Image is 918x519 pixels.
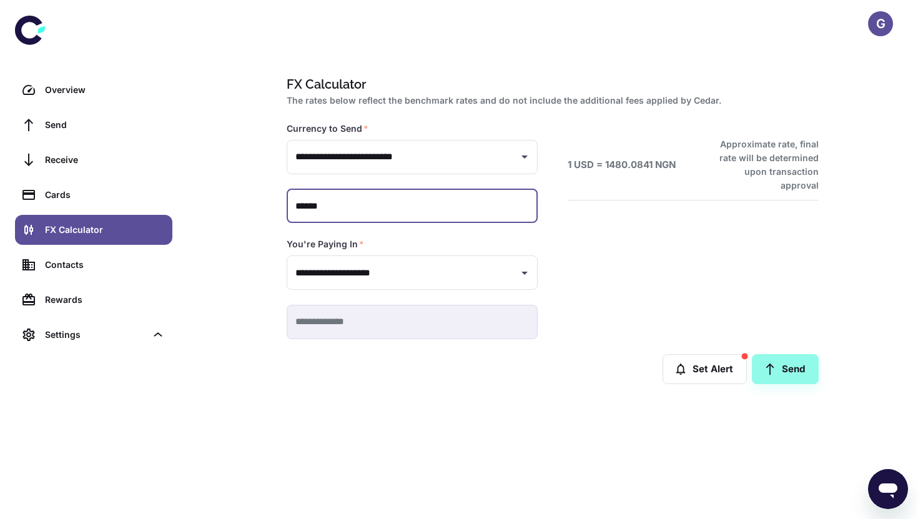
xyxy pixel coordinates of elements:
[568,158,676,172] h6: 1 USD = 1480.0841 NGN
[15,145,172,175] a: Receive
[287,75,814,94] h1: FX Calculator
[15,320,172,350] div: Settings
[752,354,819,384] a: Send
[15,110,172,140] a: Send
[45,293,165,307] div: Rewards
[15,75,172,105] a: Overview
[287,122,368,135] label: Currency to Send
[45,258,165,272] div: Contacts
[706,137,819,192] h6: Approximate rate, final rate will be determined upon transaction approval
[15,250,172,280] a: Contacts
[287,238,364,250] label: You're Paying In
[868,11,893,36] button: G
[45,118,165,132] div: Send
[45,153,165,167] div: Receive
[15,285,172,315] a: Rewards
[868,469,908,509] iframe: Button to launch messaging window
[663,354,747,384] button: Set Alert
[516,264,533,282] button: Open
[45,188,165,202] div: Cards
[15,215,172,245] a: FX Calculator
[45,223,165,237] div: FX Calculator
[45,83,165,97] div: Overview
[516,148,533,166] button: Open
[15,180,172,210] a: Cards
[45,328,146,342] div: Settings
